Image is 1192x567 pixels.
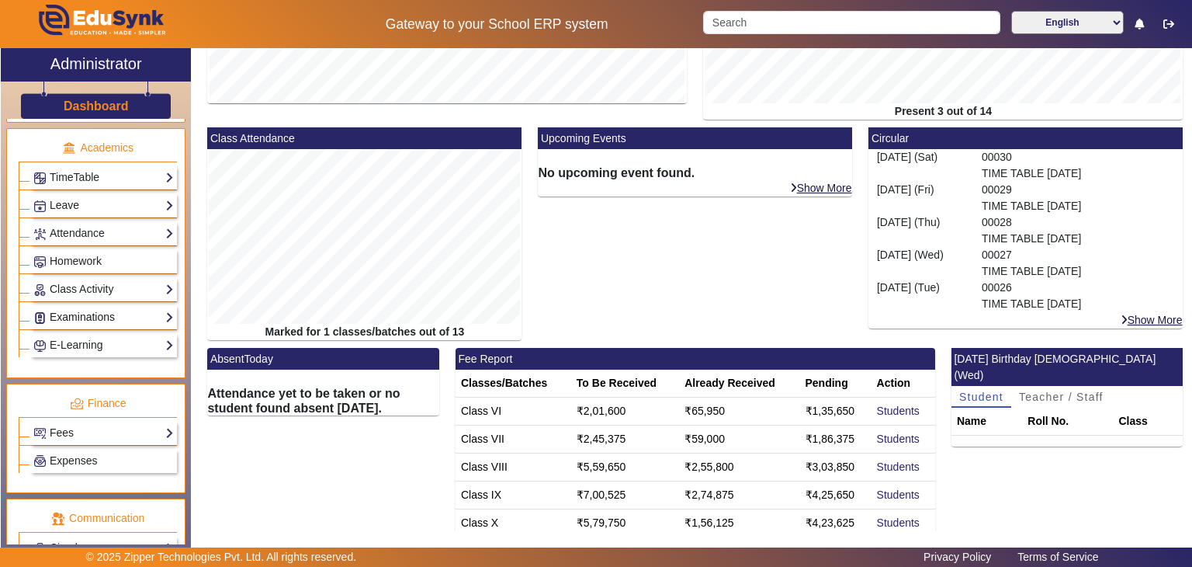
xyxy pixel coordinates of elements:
[982,165,1175,182] p: TIME TABLE [DATE]
[19,395,177,412] p: Finance
[50,454,97,467] span: Expenses
[877,405,920,417] a: Students
[871,370,935,398] th: Action
[70,397,84,411] img: finance.png
[916,547,999,567] a: Privacy Policy
[64,99,129,113] h3: Dashboard
[1010,547,1106,567] a: Terms of Service
[571,510,679,537] td: ₹5,79,750
[456,482,571,510] td: Class IX
[571,398,679,426] td: ₹2,01,600
[973,149,1183,182] div: 00030
[800,398,871,426] td: ₹1,35,650
[868,182,973,214] div: [DATE] (Fri)
[868,149,973,182] div: [DATE] (Sat)
[951,408,1022,436] th: Name
[877,489,920,501] a: Students
[19,510,177,527] p: Communication
[50,54,142,73] h2: Administrator
[538,165,852,180] h6: No upcoming event found.
[456,398,571,426] td: Class VI
[51,512,65,526] img: communication.png
[456,348,935,370] mat-card-header: Fee Report
[800,454,871,482] td: ₹3,03,850
[571,482,679,510] td: ₹7,00,525
[679,510,799,537] td: ₹1,56,125
[1,48,191,82] a: Administrator
[34,256,46,268] img: Assignments.png
[34,455,46,467] img: Payroll.png
[538,127,852,149] mat-card-header: Upcoming Events
[456,426,571,454] td: Class VII
[877,517,920,529] a: Students
[800,482,871,510] td: ₹4,25,650
[973,280,1183,312] div: 00026
[63,98,130,114] a: Dashboard
[789,181,853,195] a: Show More
[62,141,76,155] img: academic.png
[982,198,1175,214] p: TIME TABLE [DATE]
[207,386,439,416] h6: Attendance yet to be taken or no student found absent [DATE].
[868,127,1183,149] mat-card-header: Circular
[207,127,521,149] mat-card-header: Class Attendance
[1120,313,1183,327] a: Show More
[571,454,679,482] td: ₹5,59,650
[456,510,571,537] td: Class X
[973,214,1183,247] div: 00028
[86,549,357,565] p: © 2025 Zipper Technologies Pvt. Ltd. All rights reserved.
[982,231,1175,247] p: TIME TABLE [DATE]
[959,391,1003,402] span: Student
[973,182,1183,214] div: 00029
[50,255,102,267] span: Homework
[571,370,679,398] th: To Be Received
[1022,408,1113,436] th: Roll No.
[800,426,871,454] td: ₹1,86,375
[307,16,687,33] h5: Gateway to your School ERP system
[456,454,571,482] td: Class VIII
[19,140,177,156] p: Academics
[679,370,799,398] th: Already Received
[679,398,799,426] td: ₹65,950
[800,370,871,398] th: Pending
[703,103,1183,120] div: Present 3 out of 14
[868,247,973,280] div: [DATE] (Wed)
[33,452,174,470] a: Expenses
[571,426,679,454] td: ₹2,45,375
[951,348,1183,386] mat-card-header: [DATE] Birthday [DEMOGRAPHIC_DATA] (Wed)
[868,214,973,247] div: [DATE] (Thu)
[1019,391,1104,402] span: Teacher / Staff
[877,461,920,473] a: Students
[1113,408,1183,436] th: Class
[207,348,439,370] mat-card-header: AbsentToday
[877,433,920,445] a: Students
[982,296,1175,312] p: TIME TABLE [DATE]
[33,252,174,270] a: Homework
[982,263,1175,280] p: TIME TABLE [DATE]
[973,247,1183,280] div: 00027
[456,370,571,398] th: Classes/Batches
[679,454,799,482] td: ₹2,55,800
[679,482,799,510] td: ₹2,74,875
[703,11,1000,34] input: Search
[679,426,799,454] td: ₹59,000
[207,324,521,340] div: Marked for 1 classes/batches out of 13
[868,280,973,312] div: [DATE] (Tue)
[800,510,871,537] td: ₹4,23,625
